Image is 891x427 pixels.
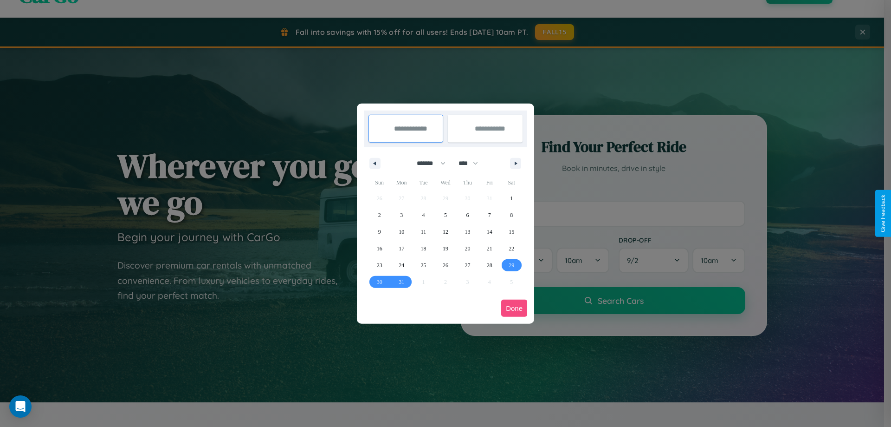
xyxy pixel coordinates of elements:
[501,190,523,207] button: 1
[368,207,390,223] button: 2
[390,175,412,190] span: Mon
[510,190,513,207] span: 1
[501,175,523,190] span: Sat
[478,175,500,190] span: Fri
[501,300,527,317] button: Done
[457,223,478,240] button: 13
[413,175,434,190] span: Tue
[378,207,381,223] span: 2
[434,240,456,257] button: 19
[413,257,434,274] button: 25
[501,257,523,274] button: 29
[509,257,514,274] span: 29
[413,223,434,240] button: 11
[510,207,513,223] span: 8
[390,240,412,257] button: 17
[443,223,448,240] span: 12
[413,240,434,257] button: 18
[390,223,412,240] button: 10
[465,240,470,257] span: 20
[421,240,426,257] span: 18
[368,240,390,257] button: 16
[377,274,382,290] span: 30
[9,395,32,418] div: Open Intercom Messenger
[434,207,456,223] button: 5
[501,207,523,223] button: 8
[488,207,491,223] span: 7
[368,274,390,290] button: 30
[421,223,426,240] span: 11
[443,257,448,274] span: 26
[434,257,456,274] button: 26
[880,195,886,232] div: Give Feedback
[466,207,469,223] span: 6
[421,257,426,274] span: 25
[390,207,412,223] button: 3
[444,207,447,223] span: 5
[457,175,478,190] span: Thu
[478,207,500,223] button: 7
[377,257,382,274] span: 23
[457,240,478,257] button: 20
[478,223,500,240] button: 14
[413,207,434,223] button: 4
[457,207,478,223] button: 6
[443,240,448,257] span: 19
[465,257,470,274] span: 27
[399,274,404,290] span: 31
[487,240,492,257] span: 21
[368,257,390,274] button: 23
[377,240,382,257] span: 16
[378,223,381,240] span: 9
[434,175,456,190] span: Wed
[509,223,514,240] span: 15
[368,223,390,240] button: 9
[457,257,478,274] button: 27
[501,240,523,257] button: 22
[368,175,390,190] span: Sun
[399,223,404,240] span: 10
[487,223,492,240] span: 14
[509,240,514,257] span: 22
[400,207,403,223] span: 3
[478,240,500,257] button: 21
[487,257,492,274] span: 28
[399,257,404,274] span: 24
[478,257,500,274] button: 28
[434,223,456,240] button: 12
[501,223,523,240] button: 15
[399,240,404,257] span: 17
[465,223,470,240] span: 13
[422,207,425,223] span: 4
[390,257,412,274] button: 24
[390,274,412,290] button: 31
